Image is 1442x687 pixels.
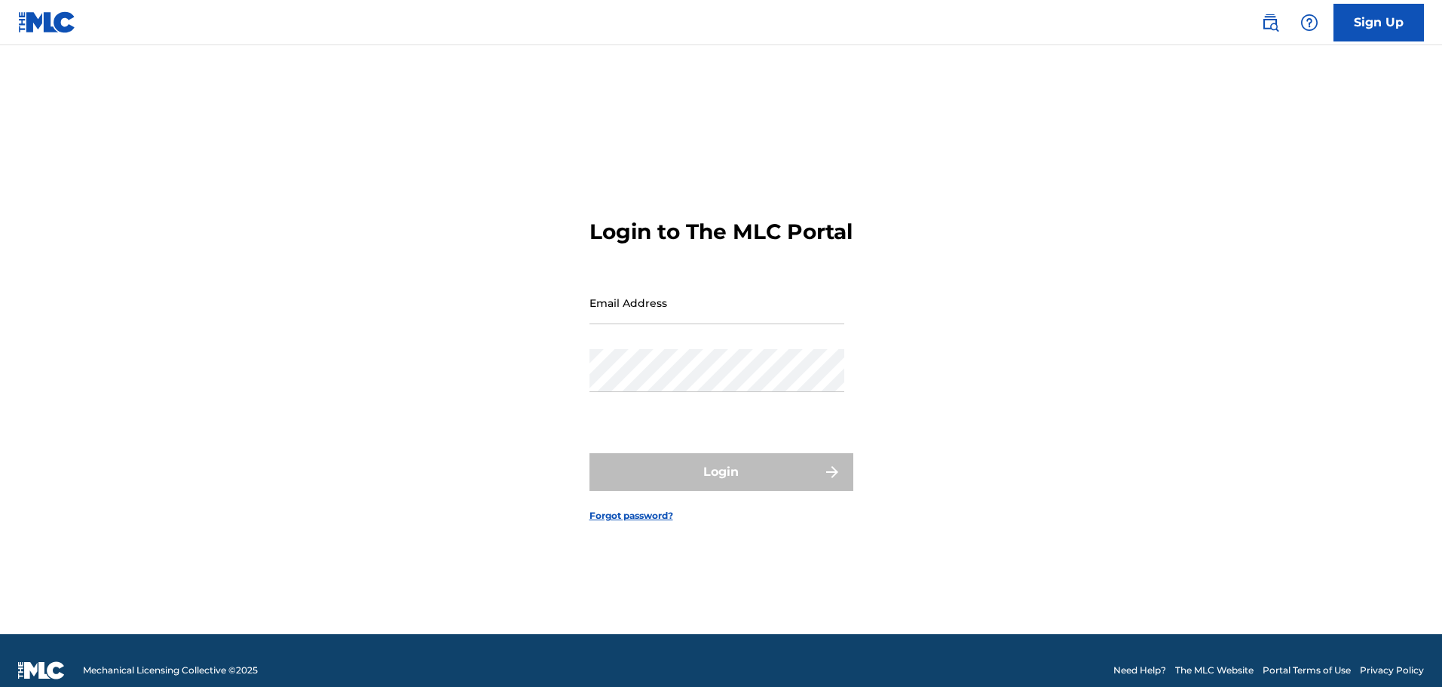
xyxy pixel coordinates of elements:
div: Help [1294,8,1324,38]
h3: Login to The MLC Portal [589,219,853,245]
span: Mechanical Licensing Collective © 2025 [83,664,258,677]
a: The MLC Website [1175,664,1254,677]
img: MLC Logo [18,11,76,33]
a: Portal Terms of Use [1263,664,1351,677]
a: Need Help? [1113,664,1166,677]
a: Public Search [1255,8,1285,38]
a: Forgot password? [589,509,673,523]
a: Privacy Policy [1360,664,1424,677]
a: Sign Up [1333,4,1424,41]
img: search [1261,14,1279,32]
img: help [1300,14,1318,32]
img: logo [18,661,65,679]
